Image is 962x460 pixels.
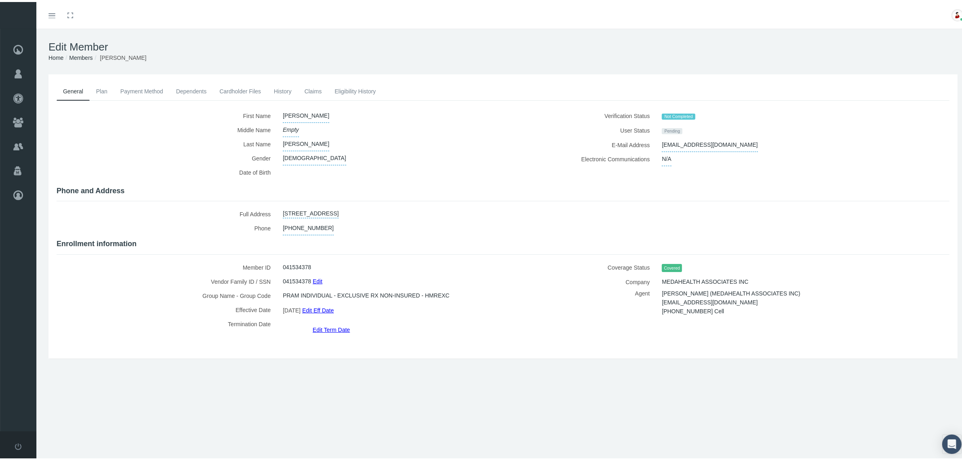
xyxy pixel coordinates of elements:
label: Verification Status [509,107,656,121]
h1: Edit Member [48,39,958,51]
a: Payment Method [114,80,170,98]
a: Edit Term Date [313,322,350,333]
div: Open Intercom Messenger [942,433,962,452]
span: Pending [662,126,682,133]
label: Phone [57,219,277,233]
span: [PHONE_NUMBER] [283,219,334,233]
span: Covered [662,262,682,270]
a: Home [48,53,63,59]
label: First Name [57,107,277,121]
a: Cardholder Files [213,80,267,98]
label: Gender [57,149,277,163]
label: Coverage Status [509,258,656,273]
a: Plan [90,80,114,98]
span: PRAM INDIVIDUAL - EXCLUSIVE RX NON-INSURED - HMREXC [283,287,450,300]
span: Not Completed [662,112,695,118]
label: Member ID [57,258,277,272]
span: 041534378 [283,272,311,286]
a: Edit Eff Date [302,302,334,314]
span: [EMAIL_ADDRESS][DOMAIN_NAME] [662,294,758,306]
label: Full Address [57,205,277,219]
span: [DATE] [283,302,301,314]
h4: Phone and Address [57,185,949,194]
span: [PHONE_NUMBER] Cell [662,303,724,315]
span: N/A [662,150,671,164]
a: Members [69,53,93,59]
span: 041534378 [283,258,311,272]
span: Empty [283,121,299,135]
span: [EMAIL_ADDRESS][DOMAIN_NAME] [662,136,758,150]
span: [PERSON_NAME] [283,107,329,121]
span: [PERSON_NAME] [283,135,329,149]
label: Middle Name [57,121,277,135]
label: E-Mail Address [509,136,656,150]
label: Date of Birth [57,163,277,180]
a: [STREET_ADDRESS] [283,205,339,216]
label: Effective Date [57,301,277,315]
span: [DEMOGRAPHIC_DATA] [283,149,346,163]
a: Dependents [170,80,213,98]
label: Electronic Communications [509,150,656,164]
label: Agent [509,287,656,320]
label: Group Name - Group Code [57,287,277,301]
span: [PERSON_NAME] [100,53,146,59]
a: General [57,80,90,99]
label: Last Name [57,135,277,149]
a: History [267,80,298,98]
a: Eligibility History [328,80,382,98]
span: [PERSON_NAME] (MEDAHEALTH ASSOCIATES INC) [662,285,800,298]
label: Vendor Family ID / SSN [57,272,277,287]
label: Company [509,273,656,287]
a: Edit [313,273,322,285]
h4: Enrollment information [57,238,949,247]
span: MEDAHEALTH ASSOCIATES INC [662,273,748,287]
label: User Status [509,121,656,136]
label: Termination Date [57,315,277,332]
a: Claims [298,80,328,98]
